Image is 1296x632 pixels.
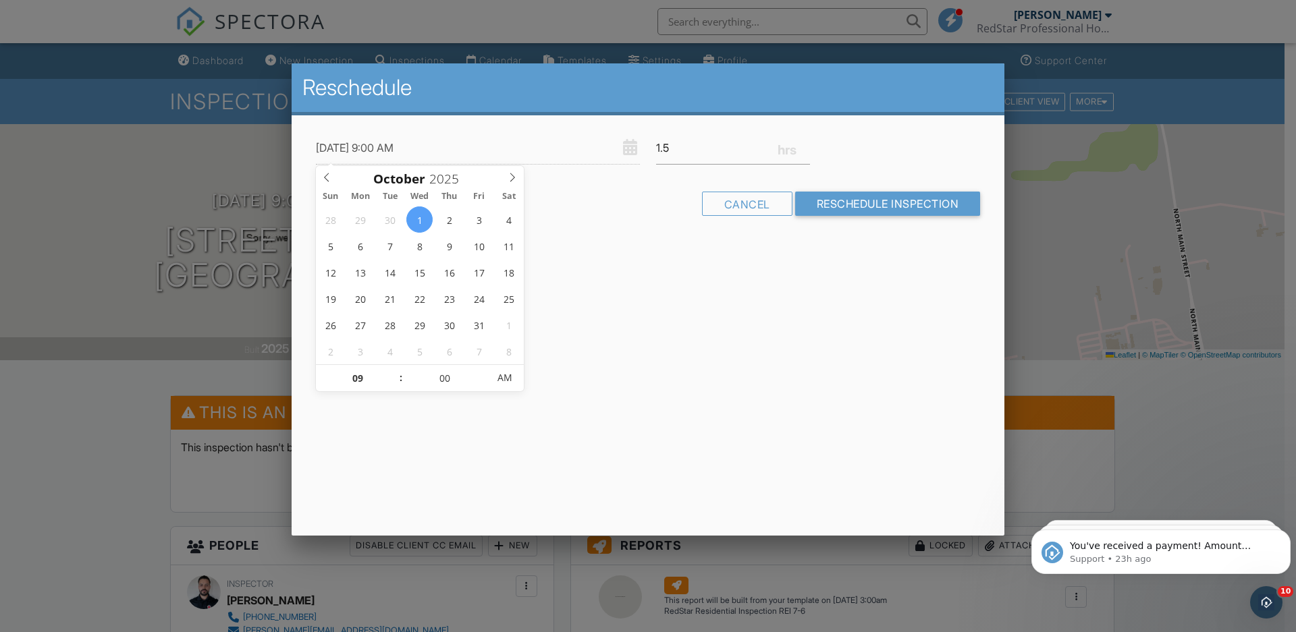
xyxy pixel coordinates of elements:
[317,285,344,312] span: October 19, 2025
[405,192,435,201] span: Wed
[347,338,373,364] span: November 3, 2025
[317,338,344,364] span: November 2, 2025
[495,312,522,338] span: November 1, 2025
[377,206,403,233] span: September 30, 2025
[377,312,403,338] span: October 28, 2025
[406,312,433,338] span: October 29, 2025
[347,206,373,233] span: September 29, 2025
[347,233,373,259] span: October 6, 2025
[302,74,994,101] h2: Reschedule
[1026,501,1296,596] iframe: Intercom notifications message
[347,285,373,312] span: October 20, 2025
[347,259,373,285] span: October 13, 2025
[347,312,373,338] span: October 27, 2025
[436,285,462,312] span: October 23, 2025
[466,259,492,285] span: October 17, 2025
[317,312,344,338] span: October 26, 2025
[466,338,492,364] span: November 7, 2025
[466,312,492,338] span: October 31, 2025
[495,285,522,312] span: October 25, 2025
[436,206,462,233] span: October 2, 2025
[406,259,433,285] span: October 15, 2025
[44,39,225,104] span: You've received a payment! Amount $530.00 Fee $14.88 Net $515.12 Transaction # Hdxsfj4cNcoD5UK9jg...
[494,192,524,201] span: Sat
[377,285,403,312] span: October 21, 2025
[425,170,470,188] input: Scroll to increment
[317,259,344,285] span: October 12, 2025
[406,338,433,364] span: November 5, 2025
[346,192,375,201] span: Mon
[317,206,344,233] span: September 28, 2025
[406,285,433,312] span: October 22, 2025
[464,192,494,201] span: Fri
[44,52,248,64] p: Message from Support, sent 23h ago
[399,364,403,391] span: :
[436,338,462,364] span: November 6, 2025
[375,192,405,201] span: Tue
[795,192,981,216] input: Reschedule Inspection
[436,259,462,285] span: October 16, 2025
[495,338,522,364] span: November 8, 2025
[435,192,464,201] span: Thu
[317,233,344,259] span: October 5, 2025
[495,233,522,259] span: October 11, 2025
[436,233,462,259] span: October 9, 2025
[377,233,403,259] span: October 7, 2025
[495,206,522,233] span: October 4, 2025
[495,259,522,285] span: October 18, 2025
[373,173,425,185] span: Scroll to increment
[702,192,792,216] div: Cancel
[377,338,403,364] span: November 4, 2025
[316,192,346,201] span: Sun
[466,206,492,233] span: October 3, 2025
[406,233,433,259] span: October 8, 2025
[403,365,486,392] input: Scroll to increment
[1250,586,1282,619] iframe: Intercom live chat
[377,259,403,285] span: October 14, 2025
[1278,586,1293,597] span: 10
[486,364,523,391] span: Click to toggle
[466,285,492,312] span: October 24, 2025
[466,233,492,259] span: October 10, 2025
[436,312,462,338] span: October 30, 2025
[316,365,399,392] input: Scroll to increment
[406,206,433,233] span: October 1, 2025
